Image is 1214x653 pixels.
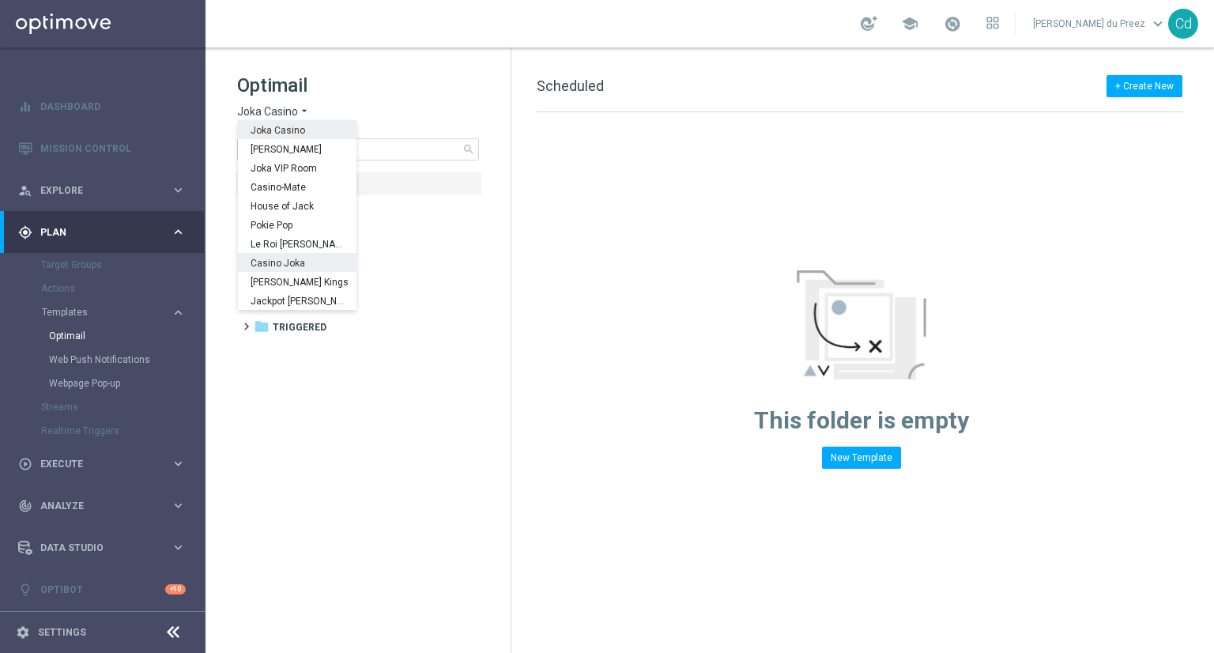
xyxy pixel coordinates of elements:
[901,15,918,32] span: school
[18,457,32,471] i: play_circle_outline
[41,277,204,300] div: Actions
[1149,15,1167,32] span: keyboard_arrow_down
[18,225,171,240] div: Plan
[298,104,311,119] i: arrow_drop_down
[18,457,171,471] div: Execute
[38,628,86,637] a: Settings
[171,305,186,320] i: keyboard_arrow_right
[238,120,356,310] ng-dropdown-panel: Options list
[49,377,164,390] a: Webpage Pop-up
[171,183,186,198] i: keyboard_arrow_right
[18,499,32,513] i: track_changes
[49,348,204,372] div: Web Push Notifications
[42,308,155,317] span: Templates
[49,330,164,342] a: Optimail
[171,456,186,471] i: keyboard_arrow_right
[273,320,326,334] span: Triggered
[49,372,204,395] div: Webpage Pop-up
[797,270,926,379] img: emptyStateManageTemplates.jpg
[171,225,186,240] i: keyboard_arrow_right
[237,73,479,98] h1: Optimail
[49,324,204,348] div: Optimail
[18,183,171,198] div: Explore
[822,447,901,469] button: New Template
[40,568,165,610] a: Optibot
[18,225,32,240] i: gps_fixed
[171,498,186,513] i: keyboard_arrow_right
[18,183,32,198] i: person_search
[18,568,186,610] div: Optibot
[18,127,186,169] div: Mission Control
[40,501,171,511] span: Analyze
[254,319,270,334] i: folder
[16,625,30,640] i: settings
[40,228,171,237] span: Plan
[17,100,187,113] button: equalizer Dashboard
[18,85,186,127] div: Dashboard
[49,353,164,366] a: Web Push Notifications
[41,253,204,277] div: Target Groups
[41,300,204,395] div: Templates
[237,104,298,119] span: Joka Casino
[41,306,187,319] button: Templates keyboard_arrow_right
[42,308,171,317] div: Templates
[237,138,479,160] input: Search Template
[41,395,204,419] div: Streams
[40,127,186,169] a: Mission Control
[41,419,204,443] div: Realtime Triggers
[537,77,604,94] span: Scheduled
[165,584,186,594] div: +10
[17,458,187,470] button: play_circle_outline Execute keyboard_arrow_right
[18,100,32,114] i: equalizer
[18,499,171,513] div: Analyze
[17,583,187,596] button: lightbulb Optibot +10
[18,583,32,597] i: lightbulb
[1107,75,1182,97] button: + Create New
[40,85,186,127] a: Dashboard
[462,143,475,156] span: search
[40,186,171,195] span: Explore
[1168,9,1198,39] div: Cd
[17,142,187,155] button: Mission Control
[40,543,171,553] span: Data Studio
[40,459,171,469] span: Execute
[17,184,187,197] button: person_search Explore keyboard_arrow_right
[237,104,311,119] button: Joka Casino arrow_drop_down
[171,540,186,555] i: keyboard_arrow_right
[17,542,187,554] button: Data Studio keyboard_arrow_right
[1031,12,1168,36] a: [PERSON_NAME] du Preezkeyboard_arrow_down
[17,226,187,239] button: gps_fixed Plan keyboard_arrow_right
[18,541,171,555] div: Data Studio
[754,406,969,434] span: This folder is empty
[17,500,187,512] button: track_changes Analyze keyboard_arrow_right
